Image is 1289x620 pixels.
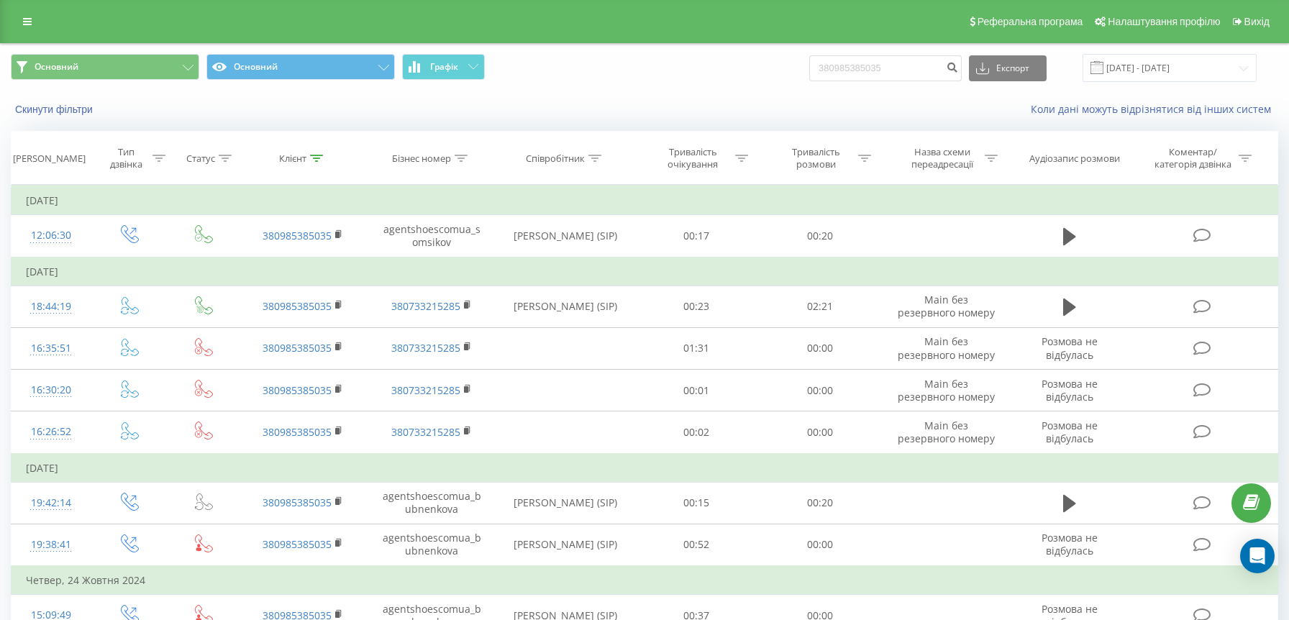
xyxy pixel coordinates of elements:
div: Open Intercom Messenger [1240,539,1275,573]
a: 380733215285 [391,425,460,439]
a: 380985385035 [263,229,332,242]
td: [DATE] [12,257,1278,286]
td: 00:02 [634,411,758,454]
div: Тип дзвінка [103,146,149,170]
div: Клієнт [279,152,306,165]
span: Розмова не відбулась [1042,531,1098,557]
td: 00:00 [758,327,882,369]
span: Розмова не відбулась [1042,377,1098,404]
a: 380985385035 [263,299,332,313]
td: 00:00 [758,370,882,411]
td: 00:01 [634,370,758,411]
td: 00:20 [758,482,882,524]
div: 18:44:19 [26,293,76,321]
td: 00:17 [634,215,758,257]
a: 380985385035 [263,383,332,397]
span: Розмова не відбулась [1042,334,1098,361]
div: Тривалість розмови [778,146,855,170]
a: 380985385035 [263,341,332,355]
button: Основний [11,54,199,80]
span: Розмова не відбулась [1042,419,1098,445]
td: [PERSON_NAME] (SIP) [496,482,634,524]
td: agentshoescomua_bubnenkova [368,524,496,566]
td: Main без резервного номеру [882,411,1011,454]
span: Налаштування профілю [1108,16,1220,27]
a: 380733215285 [391,383,460,397]
div: Аудіозапис розмови [1029,152,1120,165]
td: Main без резервного номеру [882,370,1011,411]
td: Четвер, 24 Жовтня 2024 [12,566,1278,595]
a: 380985385035 [263,537,332,551]
div: Бізнес номер [392,152,451,165]
td: 00:52 [634,524,758,566]
button: Графік [402,54,485,80]
td: [PERSON_NAME] (SIP) [496,215,634,257]
td: [PERSON_NAME] (SIP) [496,524,634,566]
td: Main без резервного номеру [882,327,1011,369]
td: 00:20 [758,215,882,257]
td: [DATE] [12,186,1278,215]
td: 00:23 [634,286,758,327]
div: Статус [186,152,215,165]
td: 00:15 [634,482,758,524]
span: Графік [430,62,458,72]
button: Скинути фільтри [11,103,100,116]
a: 380985385035 [263,496,332,509]
div: Тривалість очікування [655,146,732,170]
span: Основний [35,61,78,73]
td: 00:00 [758,524,882,566]
span: Реферальна програма [978,16,1083,27]
div: Співробітник [526,152,585,165]
div: 16:35:51 [26,334,76,363]
td: 01:31 [634,327,758,369]
td: Main без резервного номеру [882,286,1011,327]
div: 16:30:20 [26,376,76,404]
div: [PERSON_NAME] [13,152,86,165]
td: 00:00 [758,411,882,454]
button: Основний [206,54,395,80]
button: Експорт [969,55,1047,81]
div: Назва схеми переадресації [904,146,981,170]
div: 16:26:52 [26,418,76,446]
td: [DATE] [12,454,1278,483]
td: agentshoescomua_somsikov [368,215,496,257]
td: 02:21 [758,286,882,327]
div: 12:06:30 [26,222,76,250]
span: Вихід [1244,16,1270,27]
a: 380733215285 [391,341,460,355]
div: 19:38:41 [26,531,76,559]
input: Пошук за номером [809,55,962,81]
div: 19:42:14 [26,489,76,517]
td: [PERSON_NAME] (SIP) [496,286,634,327]
a: 380985385035 [263,425,332,439]
td: agentshoescomua_bubnenkova [368,482,496,524]
div: Коментар/категорія дзвінка [1151,146,1235,170]
a: 380733215285 [391,299,460,313]
a: Коли дані можуть відрізнятися вiд інших систем [1031,102,1278,116]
